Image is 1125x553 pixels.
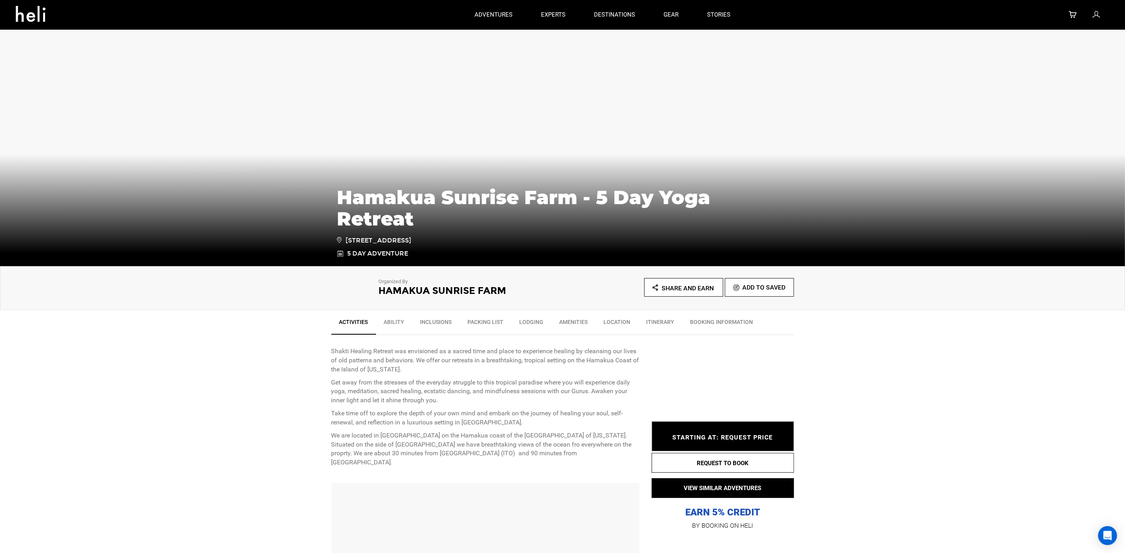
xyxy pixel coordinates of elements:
a: Inclusions [412,314,460,334]
p: We are located in [GEOGRAPHIC_DATA] on the Hamakua coast of the [GEOGRAPHIC_DATA] of [US_STATE]. ... [331,431,640,467]
a: Itinerary [639,314,683,334]
p: adventures [475,11,512,19]
p: EARN 5% CREDIT [652,427,794,519]
h2: Hamakua Sunrise Farm [379,286,541,296]
p: experts [541,11,565,19]
span: STARTING AT: REQUEST PRICE [673,434,773,441]
p: destinations [594,11,635,19]
p: Get away from the stresses of the everyday struggle to this tropical paradise where you will expe... [331,378,640,405]
span: 5 Day Adventure [348,249,408,258]
h1: Hamakua Sunrise Farm - 5 Day Yoga Retreat [337,187,788,229]
a: Lodging [512,314,552,334]
span: [STREET_ADDRESS] [337,235,412,245]
a: Ability [376,314,412,334]
p: BY BOOKING ON HELI [652,520,794,531]
a: Packing List [460,314,512,334]
div: Open Intercom Messenger [1098,526,1117,545]
span: Share and Earn [662,284,714,292]
button: VIEW SIMILAR ADVENTURES [652,478,794,498]
p: Organized By [379,278,541,286]
span: Add To Saved [743,284,786,291]
a: Amenities [552,314,596,334]
p: Shakti Healing Retreat was envisioned as a sacred time and place to experience healing by cleansi... [331,347,640,374]
a: BOOKING INFORMATION [683,314,761,334]
p: Take time off to explore the depth of your own mind and embark on the journey of healing your sou... [331,409,640,427]
button: REQUEST TO BOOK [652,453,794,473]
a: Activities [331,314,376,335]
a: Location [596,314,639,334]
